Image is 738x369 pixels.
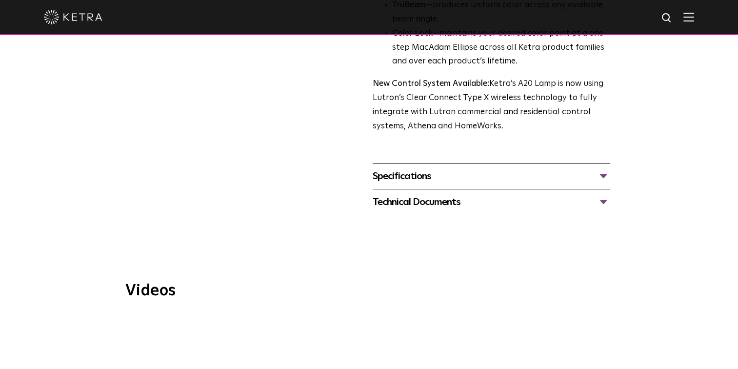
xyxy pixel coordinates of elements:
[661,12,673,24] img: search icon
[125,283,613,299] h3: Videos
[373,80,489,88] strong: New Control System Available:
[392,29,433,38] strong: Color Lock
[392,27,610,69] li: —maintains your desired color point at a one step MacAdam Ellipse across all Ketra product famili...
[373,168,610,184] div: Specifications
[683,12,694,21] img: Hamburger%20Nav.svg
[373,77,610,134] p: Ketra’s A20 Lamp is now using Lutron’s Clear Connect Type X wireless technology to fully integrat...
[373,194,610,210] div: Technical Documents
[44,10,102,24] img: ketra-logo-2019-white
